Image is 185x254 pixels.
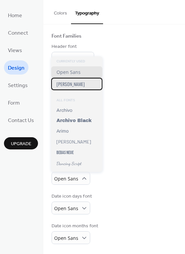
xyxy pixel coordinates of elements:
[8,46,22,56] span: Views
[56,139,91,144] span: [PERSON_NAME]
[4,60,28,75] a: Design
[4,95,24,110] a: Form
[52,43,93,50] div: Header font
[4,113,38,127] a: Contact Us
[56,161,82,166] span: Dancing Script
[8,115,34,126] span: Contact Us
[4,43,26,57] a: Views
[4,25,32,40] a: Connect
[52,193,92,200] div: Date icon days font
[11,141,31,147] span: Upgrade
[54,175,78,182] span: Open Sans
[54,235,78,241] span: Open Sans
[56,150,74,155] span: Bebas Neue
[8,63,24,73] span: Design
[56,108,72,113] span: Archivo
[56,128,69,134] span: Arimo
[8,28,28,38] span: Connect
[8,11,22,21] span: Home
[4,137,38,149] button: Upgrade
[56,172,75,177] span: DM Sans
[4,8,26,22] a: Home
[54,205,78,211] span: Open Sans
[56,118,92,123] span: Archivo Black
[52,33,82,40] div: Font Families
[8,80,28,91] span: Settings
[8,98,20,108] span: Form
[56,80,85,87] span: [PERSON_NAME]
[56,69,81,75] span: Open Sans
[4,78,32,92] a: Settings
[52,223,98,230] div: Date icon months font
